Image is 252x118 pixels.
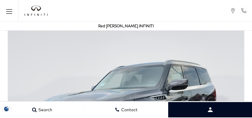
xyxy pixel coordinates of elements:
a: infiniti [25,6,48,16]
button: You have opened user profile menu modal. [168,102,252,117]
span: Contact [120,107,138,112]
a: Red [PERSON_NAME] INFINITI [98,24,154,28]
span: Search [37,107,52,112]
img: INFINITI [25,6,48,16]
